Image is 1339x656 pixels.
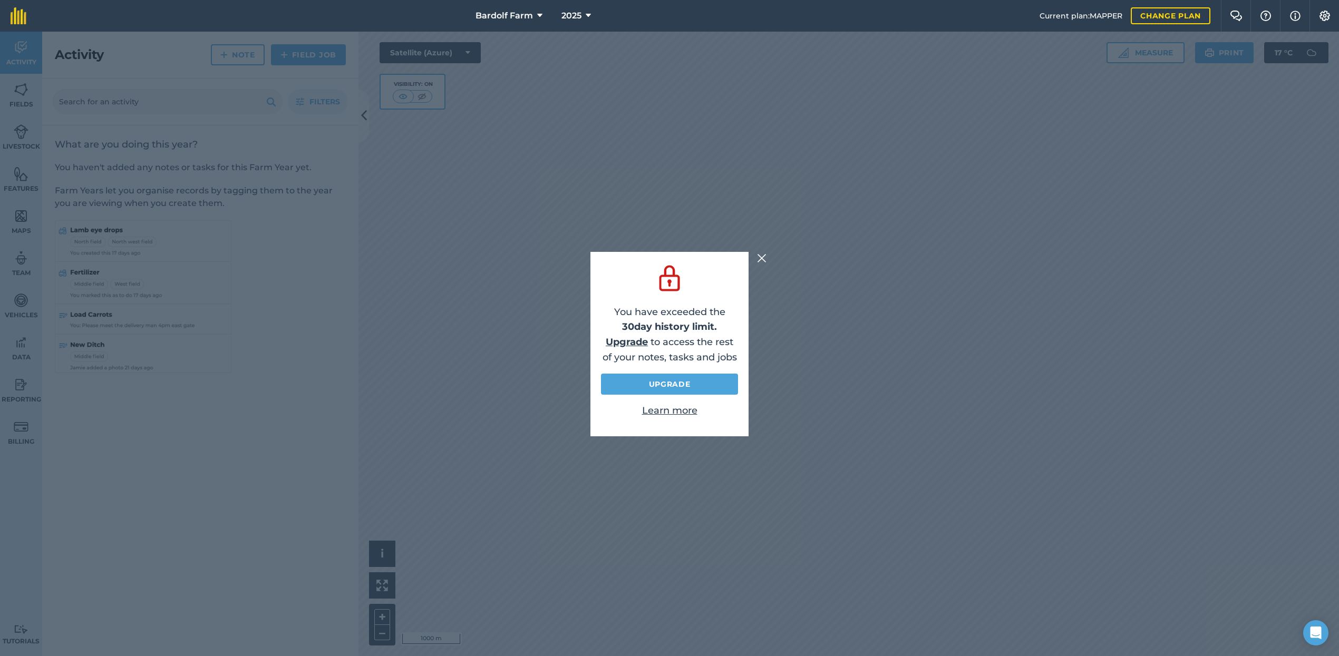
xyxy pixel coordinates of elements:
p: to access the rest of your notes, tasks and jobs [601,335,738,365]
span: Bardolf Farm [476,9,533,22]
strong: 30 day history limit. [622,321,717,332]
p: You have exceeded the [601,305,738,335]
img: Two speech bubbles overlapping with the left bubble in the forefront [1230,11,1243,21]
a: Change plan [1131,7,1210,24]
a: Learn more [642,405,697,416]
img: svg+xml;base64,PHN2ZyB4bWxucz0iaHR0cDovL3d3dy53My5vcmcvMjAwMC9zdmciIHdpZHRoPSIxNyIgaGVpZ2h0PSIxNy... [1290,9,1301,22]
img: svg+xml;base64,PHN2ZyB4bWxucz0iaHR0cDovL3d3dy53My5vcmcvMjAwMC9zdmciIHdpZHRoPSIyMiIgaGVpZ2h0PSIzMC... [757,252,766,265]
img: A cog icon [1318,11,1331,21]
img: fieldmargin Logo [11,7,26,24]
a: Upgrade [601,374,738,395]
a: Upgrade [606,336,648,348]
span: Current plan : MAPPER [1040,10,1122,22]
img: svg+xml;base64,PD94bWwgdmVyc2lvbj0iMS4wIiBlbmNvZGluZz0idXRmLTgiPz4KPCEtLSBHZW5lcmF0b3I6IEFkb2JlIE... [655,262,684,294]
div: Open Intercom Messenger [1303,620,1328,645]
span: 2025 [561,9,581,22]
img: A question mark icon [1259,11,1272,21]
